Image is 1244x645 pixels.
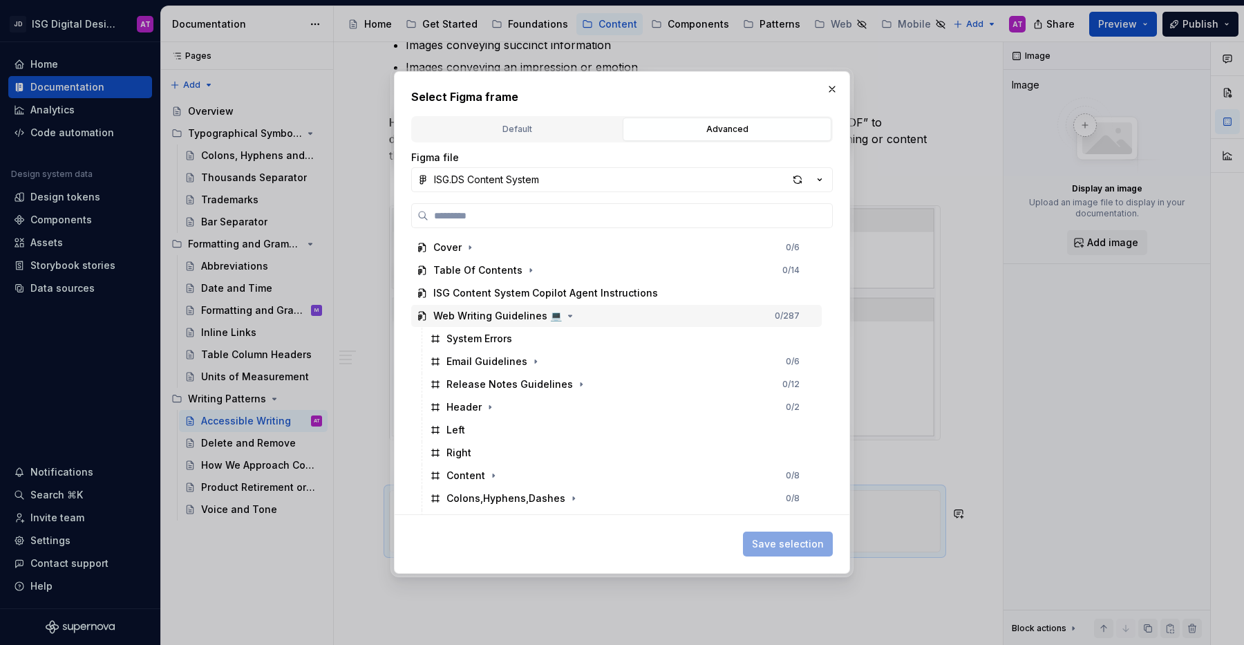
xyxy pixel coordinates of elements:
[446,469,485,483] div: Content
[786,242,800,253] div: 0 / 6
[446,400,482,414] div: Header
[446,423,465,437] div: Left
[411,88,833,105] h2: Select Figma frame
[786,356,800,367] div: 0 / 6
[433,241,462,254] div: Cover
[782,265,800,276] div: 0 / 14
[628,122,827,136] div: Advanced
[446,355,527,368] div: Email Guidelines
[411,167,833,192] button: ISG.DS Content System
[786,470,800,481] div: 0 / 8
[433,309,562,323] div: Web Writing Guidelines 💻
[446,377,573,391] div: Release Notes Guidelines
[411,151,459,165] label: Figma file
[446,492,565,505] div: Colons,Hyphens,Dashes
[417,122,616,136] div: Default
[786,493,800,504] div: 0 / 8
[433,286,658,300] div: ISG Content System Copilot Agent Instructions
[775,310,800,321] div: 0 / 287
[434,173,539,187] div: ISG.DS Content System
[446,332,512,346] div: System Errors
[786,402,800,413] div: 0 / 2
[433,263,522,277] div: Table Of Contents
[782,379,800,390] div: 0 / 12
[446,446,471,460] div: Right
